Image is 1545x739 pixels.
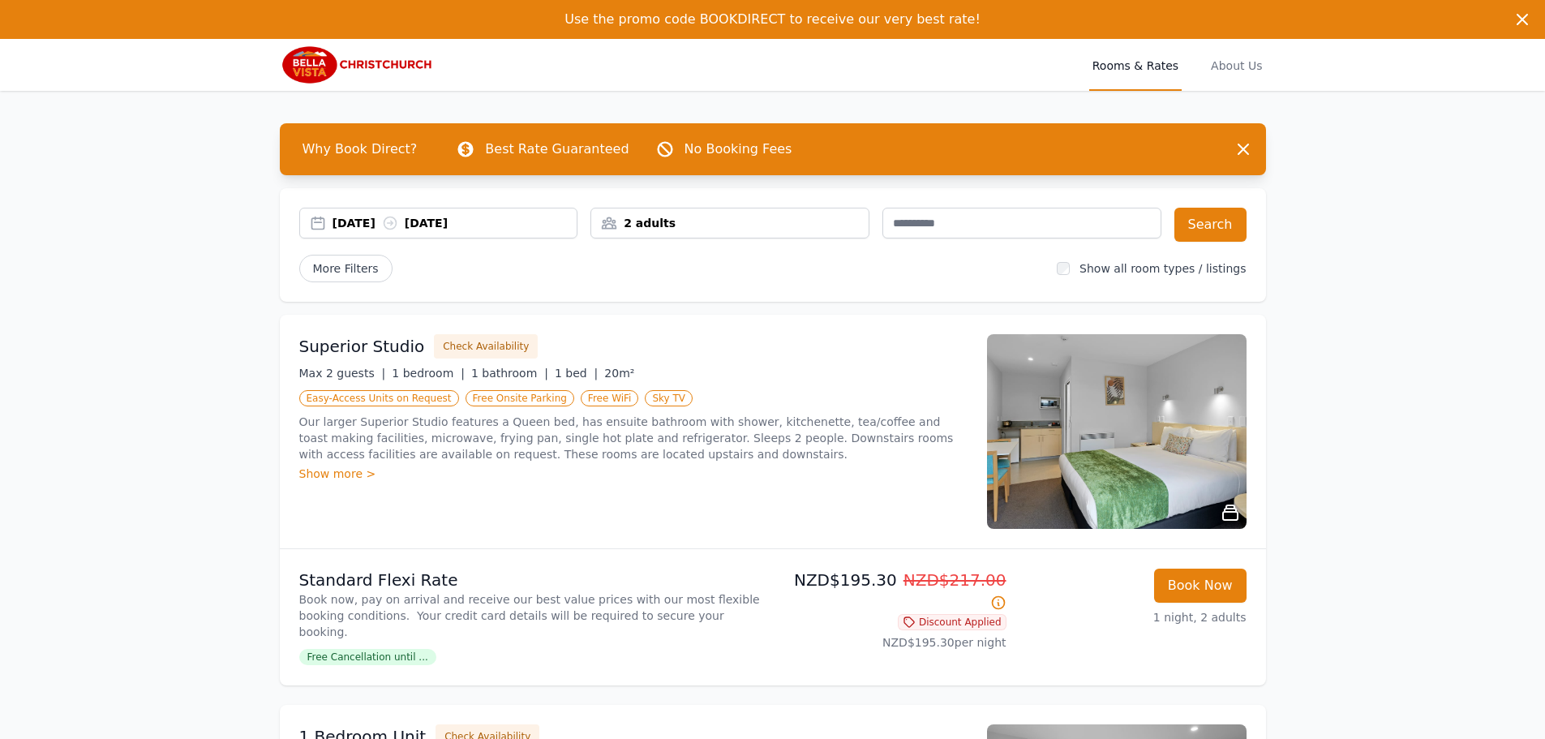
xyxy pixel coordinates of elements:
[299,390,459,406] span: Easy-Access Units on Request
[1089,39,1182,91] a: Rooms & Rates
[779,569,1006,614] p: NZD$195.30
[1079,262,1246,275] label: Show all room types / listings
[903,570,1006,590] span: NZD$217.00
[299,367,386,380] span: Max 2 guests |
[299,466,968,482] div: Show more >
[299,335,425,358] h3: Superior Studio
[466,390,574,406] span: Free Onsite Parking
[485,140,629,159] p: Best Rate Guaranteed
[299,255,393,282] span: More Filters
[591,215,869,231] div: 2 adults
[581,390,639,406] span: Free WiFi
[685,140,792,159] p: No Booking Fees
[555,367,598,380] span: 1 bed |
[604,367,634,380] span: 20m²
[1019,609,1247,625] p: 1 night, 2 adults
[299,591,766,640] p: Book now, pay on arrival and receive our best value prices with our most flexible booking conditi...
[299,569,766,591] p: Standard Flexi Rate
[299,414,968,462] p: Our larger Superior Studio features a Queen bed, has ensuite bathroom with shower, kitchenette, t...
[898,614,1006,630] span: Discount Applied
[471,367,548,380] span: 1 bathroom |
[564,11,981,27] span: Use the promo code BOOKDIRECT to receive our very best rate!
[434,334,538,359] button: Check Availability
[1208,39,1265,91] a: About Us
[333,215,577,231] div: [DATE] [DATE]
[1174,208,1247,242] button: Search
[392,367,465,380] span: 1 bedroom |
[779,634,1006,651] p: NZD$195.30 per night
[290,133,431,165] span: Why Book Direct?
[1154,569,1247,603] button: Book Now
[280,45,436,84] img: Bella Vista Christchurch
[299,649,436,665] span: Free Cancellation until ...
[645,390,693,406] span: Sky TV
